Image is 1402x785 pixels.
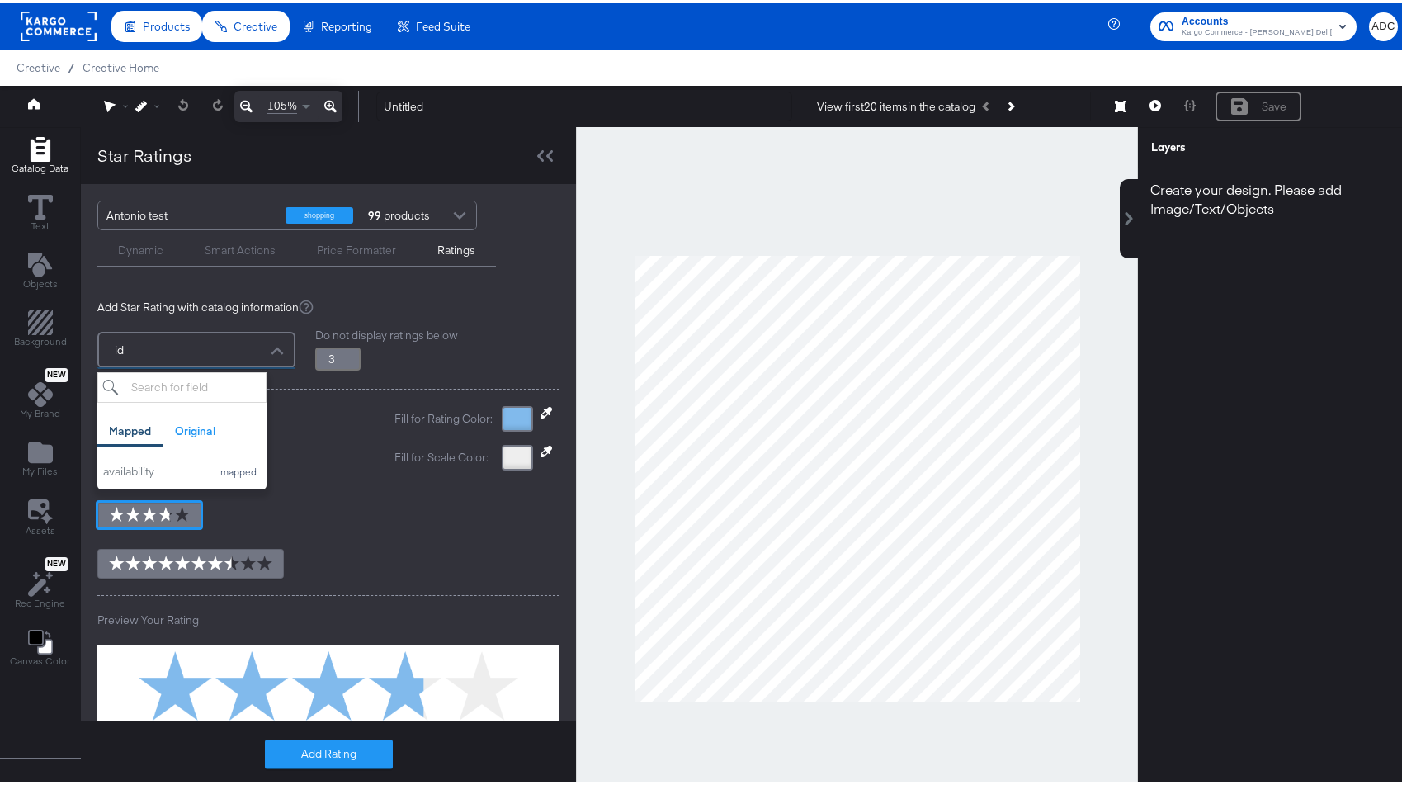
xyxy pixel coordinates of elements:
[143,17,190,30] span: Products
[5,550,75,612] button: NewRec Engine
[97,455,267,482] button: availabilitymapped
[23,274,58,287] span: Objects
[1182,10,1332,27] span: Accounts
[10,651,70,664] span: Canvas Color
[60,58,83,71] span: /
[205,239,276,255] div: Smart Actions
[1151,136,1319,152] div: Layers
[103,461,203,476] div: availability
[16,491,65,539] button: Assets
[97,369,267,400] input: Search for field
[416,17,470,30] span: Feed Suite
[286,204,353,220] div: shopping
[215,463,261,475] div: mapped
[12,433,68,480] button: Add Files
[175,420,215,436] div: Original
[317,239,396,255] div: Price Formatter
[817,96,975,111] div: View first 20 items in the catalog
[265,736,393,766] button: Add Rating
[83,58,159,71] a: Creative Home
[394,408,493,423] div: Fill for Rating Color:
[109,420,151,436] div: Mapped
[315,324,559,340] div: Do not display ratings below
[10,362,70,423] button: NewMy Brand
[31,216,50,229] span: Text
[106,198,273,226] div: Antonio test
[366,198,384,226] strong: 99
[45,556,68,566] span: New
[118,239,163,255] div: Dynamic
[366,198,415,226] div: products
[18,187,63,234] button: Text
[998,88,1022,118] button: Next Product
[234,17,277,30] span: Creative
[97,609,559,625] div: Preview Your Rating
[17,58,60,71] span: Creative
[97,296,559,312] div: Add Star Rating with catalog information
[97,140,191,164] div: Star Ratings
[2,130,78,177] button: Add Rectangle
[45,366,68,377] span: New
[4,304,77,351] button: Add Rectangle
[267,95,297,111] span: 105%
[321,17,372,30] span: Reporting
[13,245,68,292] button: Add Text
[12,158,68,172] span: Catalog Data
[26,521,55,534] span: Assets
[1369,9,1398,38] button: ADC
[1376,14,1391,33] span: ADC
[1182,23,1332,36] span: Kargo Commerce - [PERSON_NAME] Del [PERSON_NAME]
[20,404,60,417] span: My Brand
[115,333,124,361] span: id
[1150,9,1357,38] button: AccountsKargo Commerce - [PERSON_NAME] Del [PERSON_NAME]
[22,461,58,475] span: My Files
[437,239,475,255] div: Ratings
[15,593,65,607] span: Rec Engine
[14,332,67,345] span: Background
[394,447,489,462] div: Fill for Scale Color:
